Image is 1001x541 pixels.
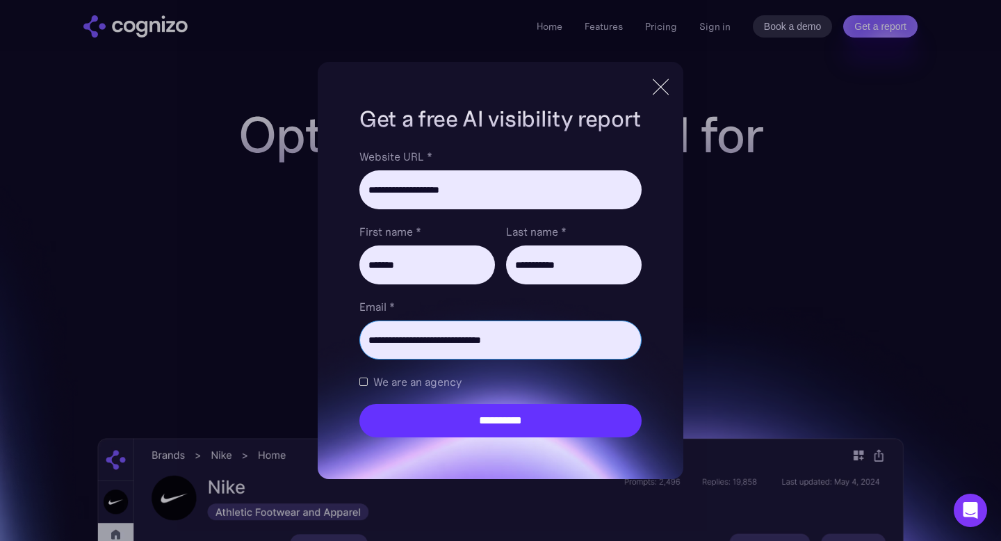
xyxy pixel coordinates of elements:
[954,494,987,527] div: Open Intercom Messenger
[359,104,642,134] h1: Get a free AI visibility report
[359,148,642,437] form: Brand Report Form
[506,223,642,240] label: Last name *
[373,373,462,390] span: We are an agency
[359,148,642,165] label: Website URL *
[359,298,642,315] label: Email *
[359,223,495,240] label: First name *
